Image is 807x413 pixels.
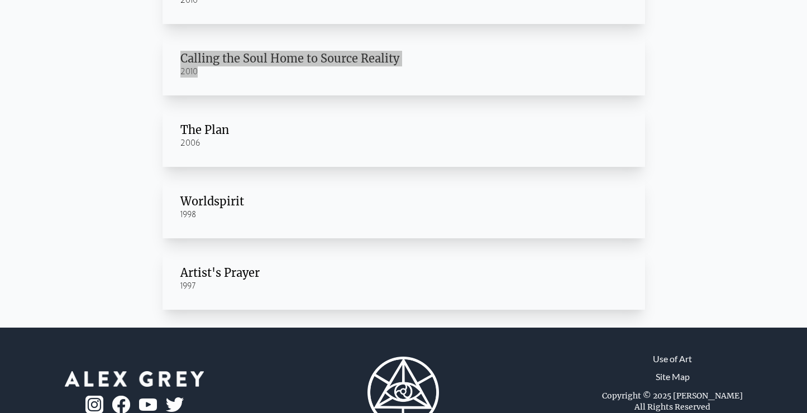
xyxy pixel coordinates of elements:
div: All Rights Reserved [634,401,710,412]
div: 2010 [180,66,627,78]
div: Copyright © 2025 [PERSON_NAME] [602,390,743,401]
img: youtube-logo.png [139,398,157,411]
a: Artist's Prayer 1997 [163,247,645,310]
div: 1998 [180,209,627,220]
a: Site Map [656,370,690,383]
div: 2006 [180,138,627,149]
div: Artist's Prayer [180,265,627,281]
a: Worldspirit 1998 [163,176,645,238]
a: Calling the Soul Home to Source Reality 2010 [163,33,645,95]
div: Worldspirit [180,194,627,209]
img: twitter-logo.png [166,397,184,412]
div: Calling the Soul Home to Source Reality [180,51,627,66]
a: Use of Art [653,352,692,366]
div: The Plan [180,122,627,138]
div: 1997 [180,281,627,292]
a: The Plan 2006 [163,104,645,167]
